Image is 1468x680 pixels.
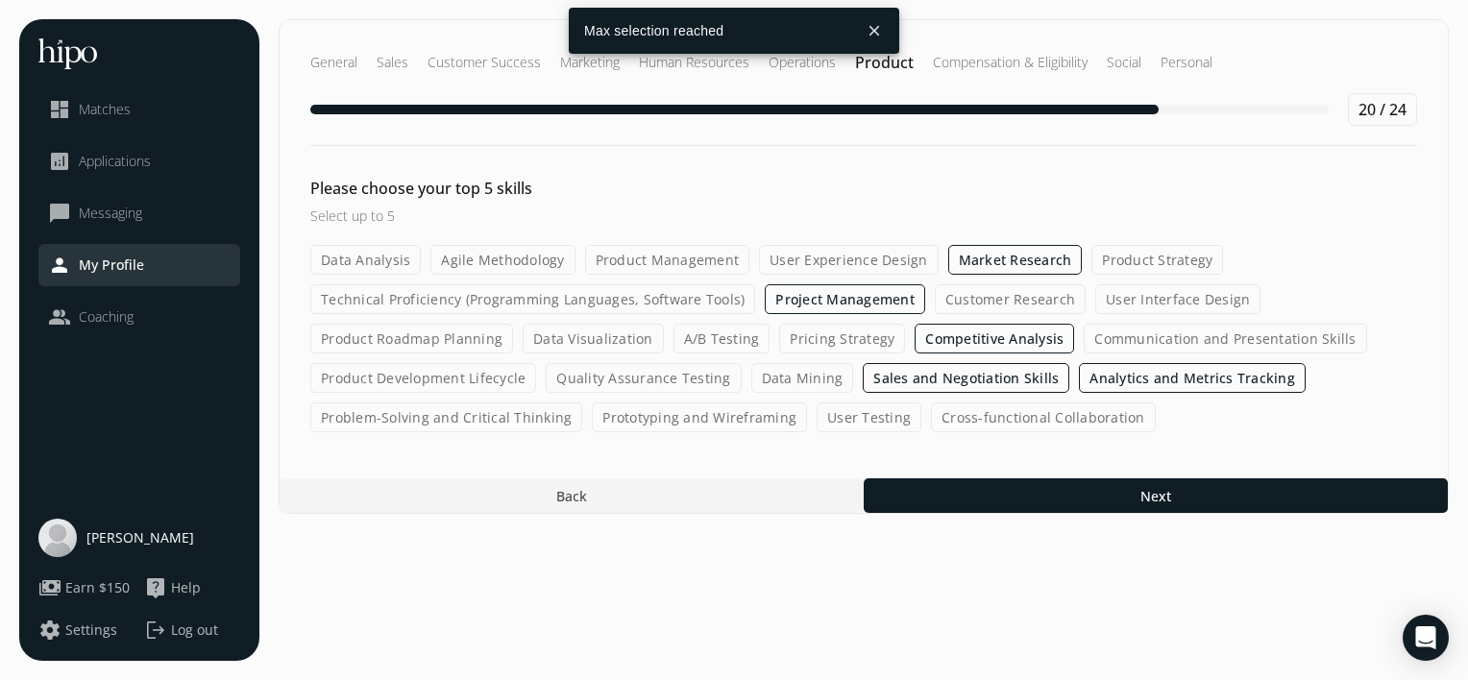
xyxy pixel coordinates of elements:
[1091,245,1223,275] label: Product Strategy
[1095,284,1260,314] label: User Interface Design
[38,519,77,557] img: user-photo
[855,51,914,74] h2: Product
[280,478,864,513] button: Back
[769,53,836,72] h2: Operations
[310,284,755,314] label: Technical Proficiency (Programming Languages, Software Tools)
[310,53,357,72] h2: General
[48,98,71,121] span: dashboard
[430,245,575,275] label: Agile Methodology
[48,202,71,225] span: chat_bubble_outline
[523,324,664,353] label: Data Visualization
[38,576,61,599] span: payments
[639,53,749,72] h2: Human Resources
[144,619,240,642] button: logoutLog out
[310,363,536,393] label: Product Development Lifecycle
[1084,324,1366,353] label: Communication and Presentation Skills
[560,53,620,72] h2: Marketing
[79,204,142,223] span: Messaging
[171,620,218,640] span: Log out
[79,100,131,119] span: Matches
[310,402,582,432] label: Problem-Solving and Critical Thinking
[556,486,587,506] span: Back
[79,152,151,171] span: Applications
[48,150,231,173] a: analyticsApplications
[86,528,194,547] span: [PERSON_NAME]
[779,324,905,353] label: Pricing Strategy
[765,284,925,314] label: Project Management
[38,619,61,642] span: settings
[933,53,1088,72] h2: Compensation & Eligibility
[864,478,1448,513] button: Next
[569,8,857,54] div: Max selection reached
[38,576,135,599] a: paymentsEarn $150
[751,363,854,393] label: Data Mining
[48,254,231,277] a: personMy Profile
[65,620,117,640] span: Settings
[171,578,201,597] span: Help
[1140,486,1171,506] span: Next
[915,324,1074,353] label: Competitive Analysis
[759,245,939,275] label: User Experience Design
[546,363,741,393] label: Quality Assurance Testing
[48,305,231,328] a: peopleCoaching
[948,245,1083,275] label: Market Research
[428,53,541,72] h2: Customer Success
[144,619,167,642] span: logout
[817,402,921,432] label: User Testing
[48,98,231,121] a: dashboardMatches
[79,255,144,275] span: My Profile
[1079,363,1306,393] label: Analytics and Metrics Tracking
[592,402,807,432] label: Prototyping and Wireframing
[1107,53,1141,72] h2: Social
[1348,93,1417,126] div: 20 / 24
[48,305,71,328] span: people
[144,576,201,599] button: live_helpHelp
[144,576,167,599] span: live_help
[48,254,71,277] span: person
[38,619,135,642] a: settingsSettings
[310,177,983,200] h2: Please choose your top 5 skills
[310,245,421,275] label: Data Analysis
[863,363,1069,393] label: Sales and Negotiation Skills
[38,38,97,69] img: hh-logo-white
[144,576,240,599] a: live_helpHelp
[38,619,117,642] button: settingsSettings
[48,202,231,225] a: chat_bubble_outlineMessaging
[377,53,408,72] h2: Sales
[48,150,71,173] span: analytics
[857,13,892,48] button: close
[1161,53,1212,72] h2: Personal
[935,284,1086,314] label: Customer Research
[931,402,1156,432] label: Cross-functional Collaboration
[38,576,130,599] button: paymentsEarn $150
[1403,615,1449,661] div: Open Intercom Messenger
[310,324,513,353] label: Product Roadmap Planning
[65,578,130,597] span: Earn $150
[79,307,134,327] span: Coaching
[673,324,771,353] label: A/B Testing
[310,206,983,226] h3: Select up to 5
[585,245,750,275] label: Product Management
